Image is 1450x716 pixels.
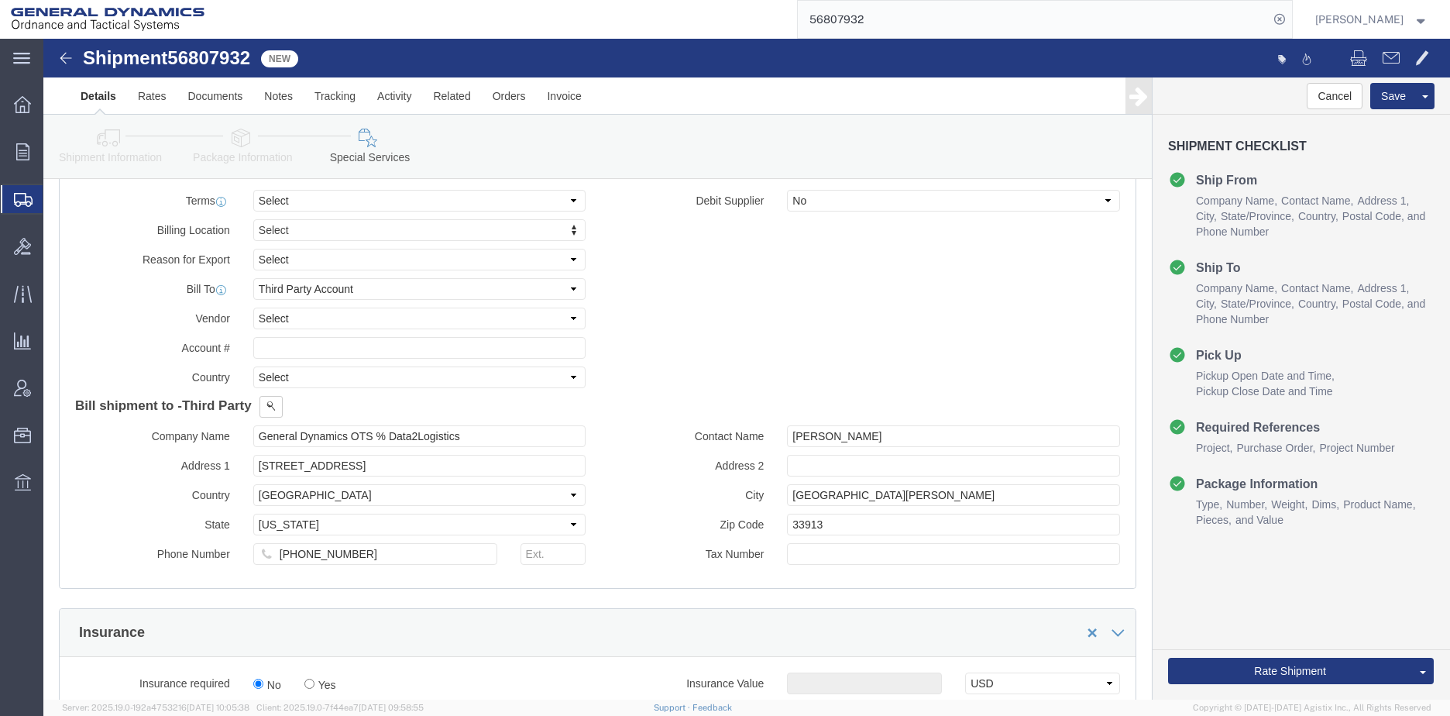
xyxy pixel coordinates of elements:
a: Support [654,703,692,712]
input: Search for shipment number, reference number [798,1,1269,38]
img: logo [11,8,204,31]
span: Russell Borum [1315,11,1404,28]
button: [PERSON_NAME] [1314,10,1429,29]
span: Server: 2025.19.0-192a4753216 [62,703,249,712]
span: [DATE] 09:58:55 [359,703,424,712]
iframe: FS Legacy Container [43,39,1450,700]
a: Feedback [692,703,732,712]
span: Copyright © [DATE]-[DATE] Agistix Inc., All Rights Reserved [1193,701,1431,714]
span: Client: 2025.19.0-7f44ea7 [256,703,424,712]
span: [DATE] 10:05:38 [187,703,249,712]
